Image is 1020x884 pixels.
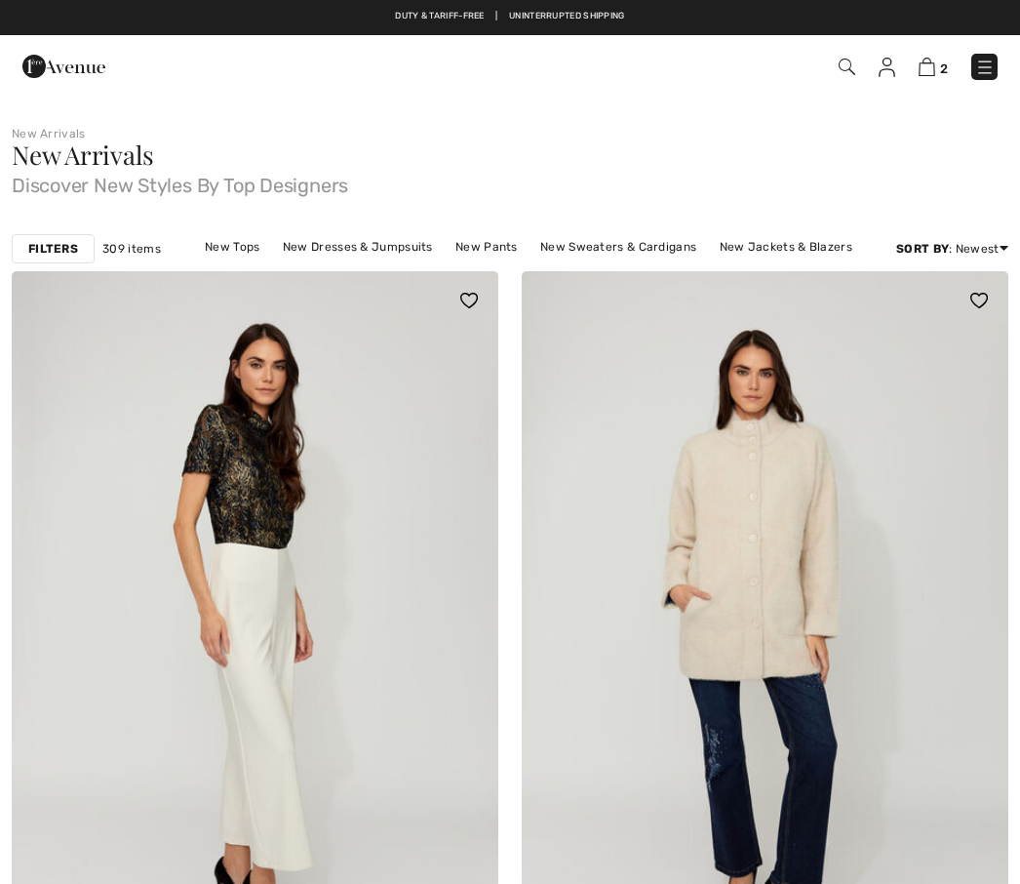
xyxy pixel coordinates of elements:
[446,234,528,260] a: New Pants
[975,58,995,77] img: Menu
[919,58,935,76] img: Shopping Bag
[970,293,988,308] img: heart_black_full.svg
[896,240,1008,258] div: : Newest
[12,168,1008,195] span: Discover New Styles By Top Designers
[431,260,512,285] a: New Skirts
[12,127,86,141] a: New Arrivals
[839,59,855,75] img: Search
[896,242,949,256] strong: Sort By
[12,138,153,172] span: New Arrivals
[195,234,269,260] a: New Tops
[516,260,626,285] a: New Outerwear
[530,234,706,260] a: New Sweaters & Cardigans
[710,234,862,260] a: New Jackets & Blazers
[28,240,78,258] strong: Filters
[460,293,478,308] img: heart_black_full.svg
[940,61,948,76] span: 2
[879,58,895,77] img: My Info
[22,56,105,74] a: 1ère Avenue
[273,234,443,260] a: New Dresses & Jumpsuits
[919,55,948,78] a: 2
[102,240,161,258] span: 309 items
[22,47,105,86] img: 1ère Avenue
